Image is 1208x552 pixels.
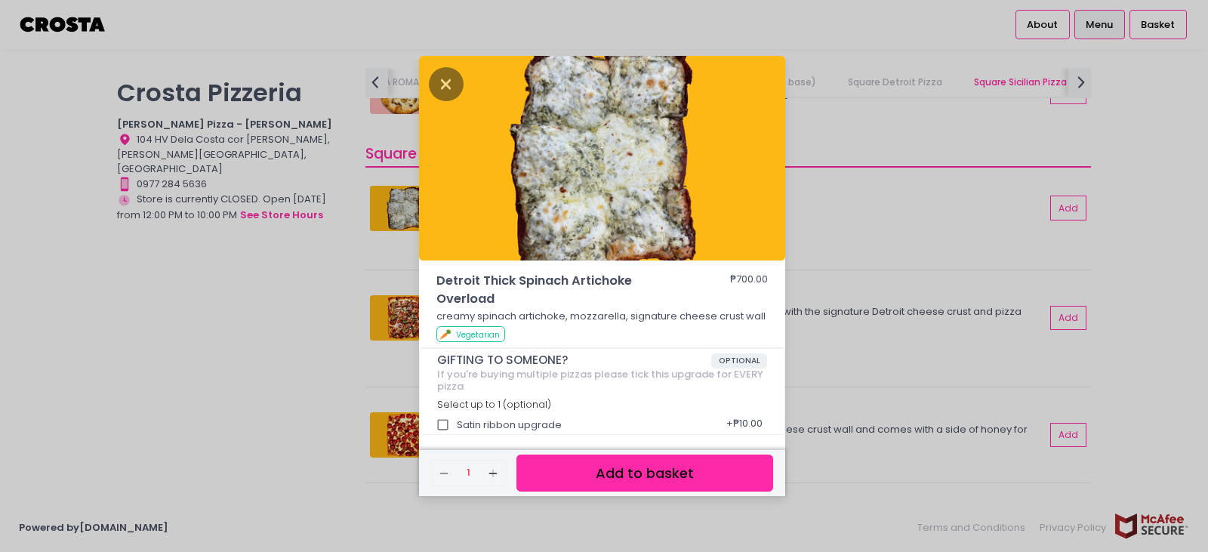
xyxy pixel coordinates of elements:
button: Add to basket [516,455,773,492]
span: Select up to 1 (optional) [437,398,551,411]
div: + ₱10.00 [721,411,767,439]
p: creamy spinach artichoke, mozzarella, signature cheese crust wall [436,309,769,324]
span: Vegetarian [456,329,500,341]
span: OPTIONAL [711,353,768,369]
button: Close [429,76,464,91]
div: If you're buying multiple pizzas please tick this upgrade for EVERY pizza [437,369,768,392]
img: Detroit Thick Spinach Artichoke Overload [419,56,785,261]
span: GIFTING TO SOMEONE? [437,353,711,367]
div: ₱700.00 [730,272,768,309]
span: 🥕 [439,327,451,341]
span: Detroit Thick Spinach Artichoke Overload [436,272,686,309]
